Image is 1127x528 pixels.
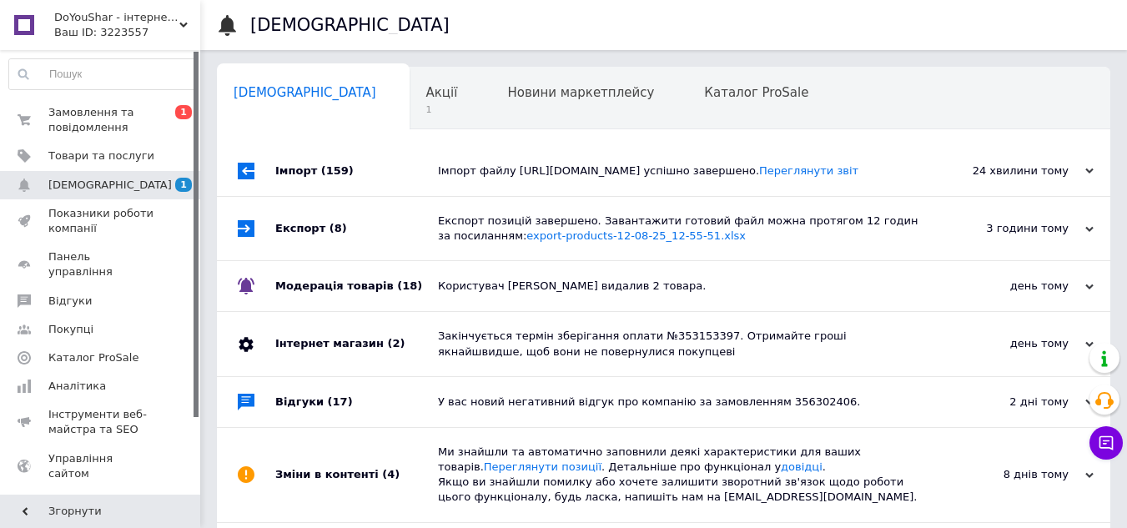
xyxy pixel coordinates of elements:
span: [DEMOGRAPHIC_DATA] [234,85,376,100]
div: Закінчується термін зберігання оплати №353153397. Отримайте гроші якнайшвидше, щоб вони не поверн... [438,329,927,359]
div: Модерація товарів [275,261,438,311]
div: Відгуки [275,377,438,427]
span: Управління сайтом [48,451,154,481]
div: день тому [927,279,1094,294]
h1: [DEMOGRAPHIC_DATA] [250,15,450,35]
span: 1 [426,103,458,116]
div: Ми знайшли та автоматично заповнили деякі характеристики для ваших товарів. . Детальніше про функ... [438,445,927,505]
span: Акції [426,85,458,100]
span: Замовлення та повідомлення [48,105,154,135]
div: Експорт позицій завершено. Завантажити готовий файл можна протягом 12 годин за посиланням: [438,214,927,244]
input: Пошук [9,59,196,89]
span: [DEMOGRAPHIC_DATA] [48,178,172,193]
span: Каталог ProSale [48,350,138,365]
div: Експорт [275,197,438,260]
div: 8 днів тому [927,467,1094,482]
span: DoYouShar - інтернет-магазин товарів для свята [54,10,179,25]
div: Інтернет магазин [275,312,438,375]
span: (2) [387,337,405,349]
span: Покупці [48,322,93,337]
div: день тому [927,336,1094,351]
span: Відгуки [48,294,92,309]
div: 24 хвилини тому [927,163,1094,179]
a: Переглянути позиції [484,460,601,473]
div: Імпорт файлу [URL][DOMAIN_NAME] успішно завершено. [438,163,927,179]
div: 3 години тому [927,221,1094,236]
span: Панель управління [48,249,154,279]
button: Чат з покупцем [1089,426,1123,460]
div: Користувач [PERSON_NAME] видалив 2 товара. [438,279,927,294]
div: Ваш ID: 3223557 [54,25,200,40]
span: 1 [175,178,192,192]
span: 1 [175,105,192,119]
span: (8) [330,222,347,234]
span: Показники роботи компанії [48,206,154,236]
span: (159) [321,164,354,177]
a: export-products-12-08-25_12-55-51.xlsx [526,229,746,242]
span: Інструменти веб-майстра та SEO [48,407,154,437]
div: Імпорт [275,146,438,196]
div: Зміни в контенті [275,428,438,522]
span: (17) [328,395,353,408]
a: довідці [781,460,823,473]
span: Аналітика [48,379,106,394]
span: Товари та послуги [48,148,154,163]
span: Каталог ProSale [704,85,808,100]
span: (18) [397,279,422,292]
div: 2 дні тому [927,395,1094,410]
span: (4) [382,468,400,480]
a: Переглянути звіт [759,164,858,177]
div: У вас новий негативний відгук про компанію за замовленням 356302406. [438,395,927,410]
span: Новини маркетплейсу [507,85,654,100]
